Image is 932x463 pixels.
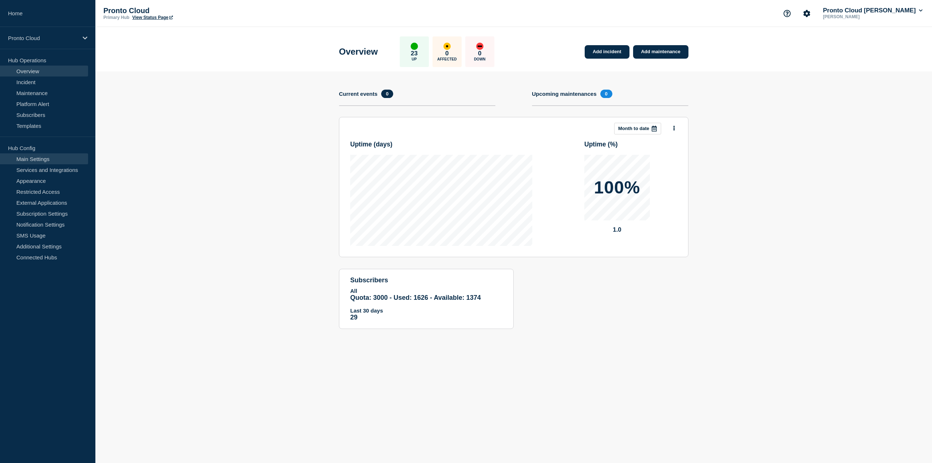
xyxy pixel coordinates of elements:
p: Down [474,57,486,61]
p: 29 [350,314,502,321]
button: Account settings [799,6,814,21]
p: 100% [594,179,640,196]
p: Pronto Cloud [103,7,249,15]
h3: Uptime ( days ) [350,141,392,148]
p: Up [412,57,417,61]
a: View Status Page [132,15,173,20]
p: 0 [445,50,449,57]
button: Support [779,6,795,21]
div: down [476,43,483,50]
p: Pronto Cloud [8,35,78,41]
button: Month to date [614,123,661,134]
p: Primary Hub [103,15,129,20]
a: Add incident [585,45,629,59]
span: 0 [600,90,612,98]
span: 0 [381,90,393,98]
div: affected [443,43,451,50]
h4: subscribers [350,276,502,284]
p: Affected [437,57,457,61]
p: 23 [411,50,418,57]
h4: Upcoming maintenances [532,91,597,97]
h1: Overview [339,47,378,57]
p: [PERSON_NAME] [822,14,897,19]
p: All [350,288,502,294]
p: Month to date [618,126,649,131]
span: Quota: 3000 - Used: 1626 - Available: 1374 [350,294,481,301]
p: 0 [478,50,481,57]
h3: Uptime ( % ) [584,141,618,148]
p: 1.0 [584,226,650,234]
button: Pronto Cloud [PERSON_NAME] [822,7,924,14]
a: Add maintenance [633,45,688,59]
h4: Current events [339,91,378,97]
div: up [411,43,418,50]
p: Last 30 days [350,307,502,314]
